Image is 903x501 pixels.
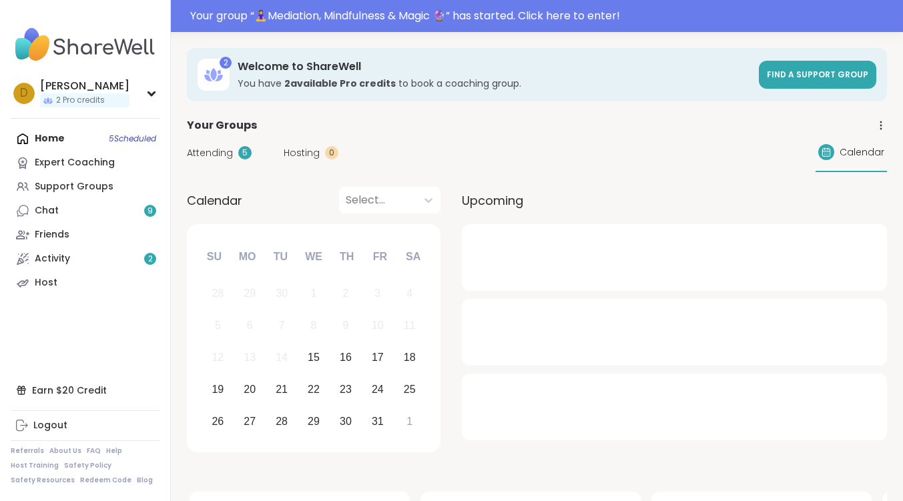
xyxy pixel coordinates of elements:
[340,412,352,430] div: 30
[462,191,523,209] span: Upcoming
[342,284,348,302] div: 2
[268,280,296,308] div: Not available Tuesday, September 30th, 2025
[236,344,264,372] div: Not available Monday, October 13th, 2025
[244,348,256,366] div: 13
[395,280,424,308] div: Not available Saturday, October 4th, 2025
[398,242,428,272] div: Sa
[372,316,384,334] div: 10
[372,412,384,430] div: 31
[276,380,288,398] div: 21
[11,223,160,247] a: Friends
[284,146,320,160] span: Hosting
[308,348,320,366] div: 15
[20,85,28,102] span: D
[40,79,129,93] div: [PERSON_NAME]
[212,412,224,430] div: 26
[767,69,868,80] span: Find a support group
[266,242,295,272] div: Tu
[236,280,264,308] div: Not available Monday, September 29th, 2025
[325,146,338,159] div: 0
[363,312,392,340] div: Not available Friday, October 10th, 2025
[840,145,884,159] span: Calendar
[300,344,328,372] div: Choose Wednesday, October 15th, 2025
[268,312,296,340] div: Not available Tuesday, October 7th, 2025
[232,242,262,272] div: Mo
[372,348,384,366] div: 17
[238,146,252,159] div: 5
[284,77,396,90] b: 2 available Pro credit s
[204,407,232,436] div: Choose Sunday, October 26th, 2025
[244,380,256,398] div: 20
[35,276,57,290] div: Host
[244,412,256,430] div: 27
[279,316,285,334] div: 7
[190,8,895,24] div: Your group “ 🧘‍♀️Mediation, Mindfulness & Magic 🔮 ” has started. Click here to enter!
[35,252,70,266] div: Activity
[332,407,360,436] div: Choose Thursday, October 30th, 2025
[247,316,253,334] div: 6
[332,344,360,372] div: Choose Thursday, October 16th, 2025
[363,280,392,308] div: Not available Friday, October 3rd, 2025
[11,476,75,485] a: Safety Resources
[147,205,153,217] span: 9
[406,412,412,430] div: 1
[187,146,233,160] span: Attending
[365,242,394,272] div: Fr
[11,414,160,438] a: Logout
[202,278,425,437] div: month 2025-10
[363,375,392,404] div: Choose Friday, October 24th, 2025
[236,312,264,340] div: Not available Monday, October 6th, 2025
[404,380,416,398] div: 25
[238,59,751,74] h3: Welcome to ShareWell
[11,446,44,456] a: Referrals
[395,407,424,436] div: Choose Saturday, November 1st, 2025
[212,284,224,302] div: 28
[340,380,352,398] div: 23
[80,476,131,485] a: Redeem Code
[200,242,229,272] div: Su
[11,461,59,470] a: Host Training
[395,312,424,340] div: Not available Saturday, October 11th, 2025
[406,284,412,302] div: 4
[215,316,221,334] div: 5
[268,375,296,404] div: Choose Tuesday, October 21st, 2025
[212,380,224,398] div: 19
[342,316,348,334] div: 9
[363,344,392,372] div: Choose Friday, October 17th, 2025
[268,407,296,436] div: Choose Tuesday, October 28th, 2025
[11,378,160,402] div: Earn $20 Credit
[11,175,160,199] a: Support Groups
[49,446,81,456] a: About Us
[276,348,288,366] div: 14
[340,348,352,366] div: 16
[212,348,224,366] div: 12
[332,375,360,404] div: Choose Thursday, October 23rd, 2025
[64,461,111,470] a: Safety Policy
[35,156,115,169] div: Expert Coaching
[187,117,257,133] span: Your Groups
[87,446,101,456] a: FAQ
[311,284,317,302] div: 1
[220,57,232,69] div: 2
[236,407,264,436] div: Choose Monday, October 27th, 2025
[276,284,288,302] div: 30
[300,312,328,340] div: Not available Wednesday, October 8th, 2025
[236,375,264,404] div: Choose Monday, October 20th, 2025
[11,151,160,175] a: Expert Coaching
[35,204,59,217] div: Chat
[11,247,160,271] a: Activity2
[33,419,67,432] div: Logout
[311,316,317,334] div: 8
[11,21,160,68] img: ShareWell Nav Logo
[300,280,328,308] div: Not available Wednesday, October 1st, 2025
[35,180,113,193] div: Support Groups
[238,77,751,90] h3: You have to book a coaching group.
[137,476,153,485] a: Blog
[308,412,320,430] div: 29
[300,375,328,404] div: Choose Wednesday, October 22nd, 2025
[404,316,416,334] div: 11
[299,242,328,272] div: We
[372,380,384,398] div: 24
[11,199,160,223] a: Chat9
[56,95,105,106] span: 2 Pro credits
